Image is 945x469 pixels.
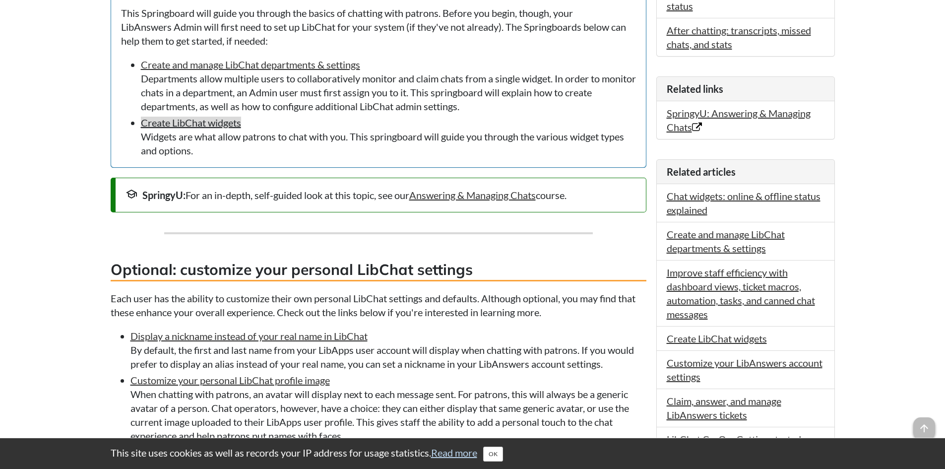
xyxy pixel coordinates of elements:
[431,447,477,459] a: Read more
[483,447,503,462] button: Close
[913,418,935,430] a: arrow_upward
[913,417,935,439] span: arrow_upward
[667,166,736,178] span: Related articles
[142,189,186,201] strong: SpringyU:
[111,259,646,281] h3: Optional: customize your personal LibChat settings
[121,6,636,48] p: This Springboard will guide you through the basics of chatting with patrons. Before you begin, th...
[130,373,646,443] li: When chatting with patrons, an avatar will display next to each message sent. For patrons, this w...
[667,228,785,254] a: Create and manage LibChat departments & settings
[667,24,811,50] a: After chatting: transcripts, missed chats, and stats
[111,291,646,319] p: Each user has the ability to customize their own personal LibChat settings and defaults. Although...
[130,330,368,342] a: Display a nickname instead of your real name in LibChat​
[667,395,781,421] a: Claim, answer, and manage LibAnswers tickets
[667,267,815,320] a: Improve staff efficiency with dashboard views, ticket macros, automation, tasks, and canned chat ...
[141,58,636,113] li: Departments allow multiple users to collaboratively monitor and claim chats from a single widget....
[141,117,241,129] a: Create LibChat widgets
[126,188,636,202] div: For an in-depth, self-guided look at this topic, see our course.
[667,333,767,344] a: Create LibChat widgets
[667,433,819,459] a: LibChat Co-Op: Getting started as a contributing member
[667,83,723,95] span: Related links
[130,374,330,386] a: Customize your personal LibChat profile image
[667,190,820,216] a: Chat widgets: online & offline status explained
[667,357,822,383] a: Customize your LibAnswers account settings
[126,188,137,200] span: school
[409,189,536,201] a: Answering & Managing Chats
[141,116,636,157] li: Widgets are what allow patrons to chat with you. This springboard will guide you through the vari...
[101,446,845,462] div: This site uses cookies as well as records your IP address for usage statistics.
[141,59,360,70] a: Create and manage LibChat departments & settings
[667,107,811,133] a: SpringyU: Answering & Managing Chats
[130,329,646,371] li: By default, the first and last name from your LibApps user account will display when chatting wit...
